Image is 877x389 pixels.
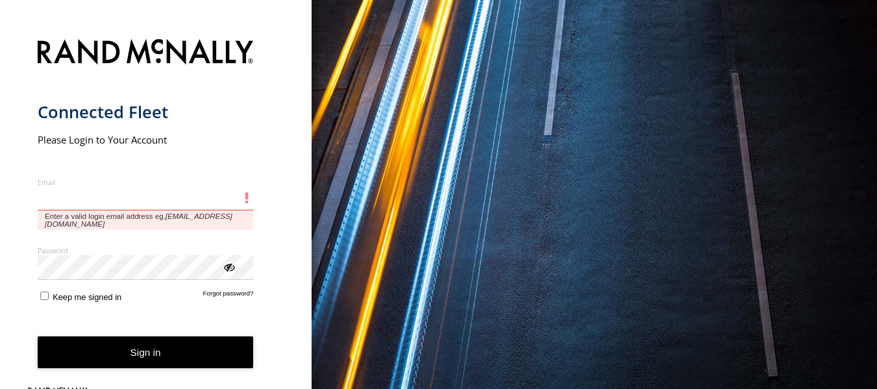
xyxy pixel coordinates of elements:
h2: Please Login to Your Account [38,133,254,146]
input: Keep me signed in [40,292,49,300]
a: Forgot password? [203,290,254,302]
span: Enter a valid login email address eg. [38,210,254,231]
em: [EMAIL_ADDRESS][DOMAIN_NAME] [45,212,232,228]
label: Email [38,177,254,187]
img: Rand McNally [38,36,254,69]
h1: Connected Fleet [38,101,254,123]
button: Sign in [38,336,254,368]
label: Password [38,245,254,255]
span: Keep me signed in [53,292,121,302]
div: ViewPassword [222,260,235,273]
form: main [38,31,275,389]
